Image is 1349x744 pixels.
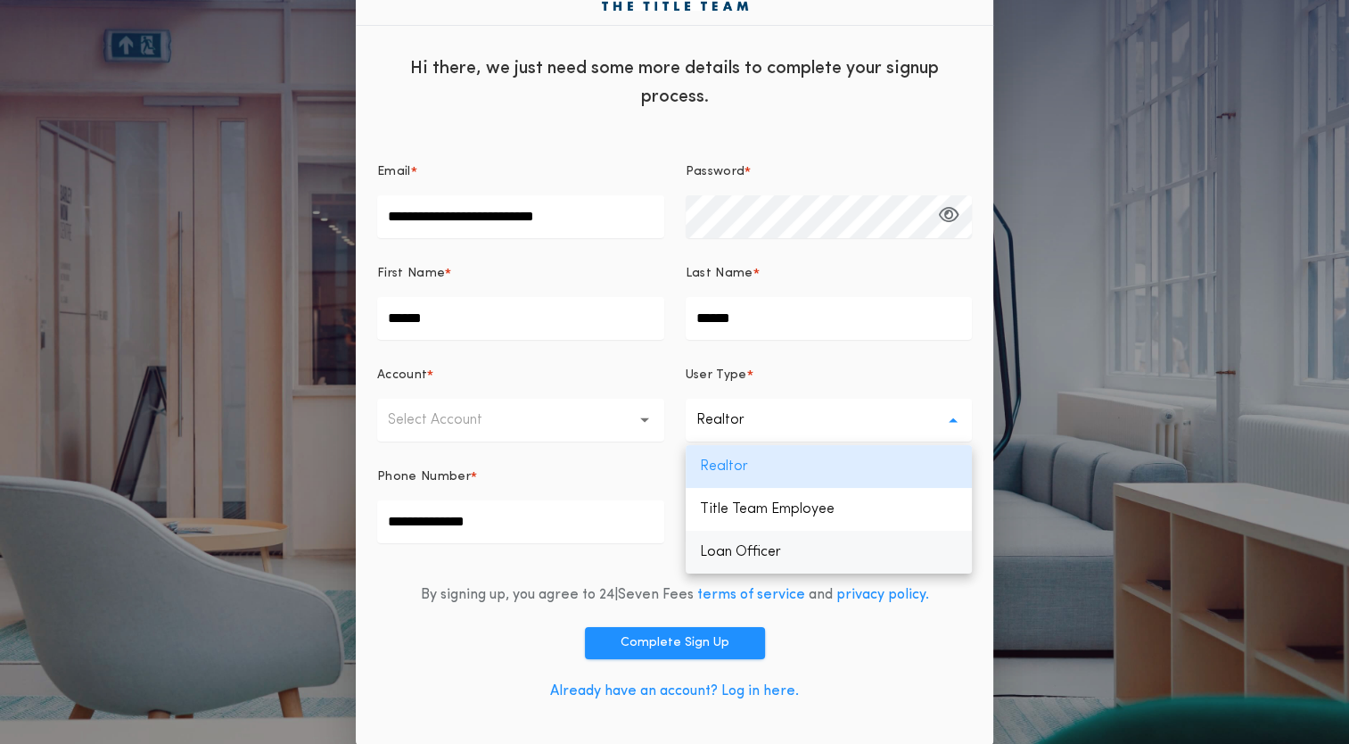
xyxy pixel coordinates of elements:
a: terms of service [697,588,805,602]
button: Password* [939,195,959,238]
p: Email [377,163,411,181]
input: First Name* [377,297,664,340]
p: Account [377,367,427,384]
input: Phone Number* [377,500,664,543]
ul: Realtor [686,445,973,574]
a: Already have an account? Log in here. [550,684,799,699]
p: Last Name [686,265,753,283]
p: Phone Number [377,468,471,486]
input: Password* [686,195,973,238]
p: Loan Officer [686,531,973,574]
p: Title Team Employee [686,488,973,531]
button: Select Account [377,399,664,442]
div: By signing up, you agree to 24|Seven Fees and [421,584,929,606]
p: Password [686,163,745,181]
p: Realtor [696,409,773,431]
p: Realtor [686,445,973,488]
input: Last Name* [686,297,973,340]
a: privacy policy. [836,588,929,602]
p: First Name [377,265,445,283]
p: Select Account [388,409,511,431]
div: Hi there, we just need some more details to complete your signup process. [356,40,993,120]
p: User Type [686,367,747,384]
button: Complete Sign Up [585,627,765,659]
input: Email* [377,195,664,238]
button: Realtor [686,399,973,442]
